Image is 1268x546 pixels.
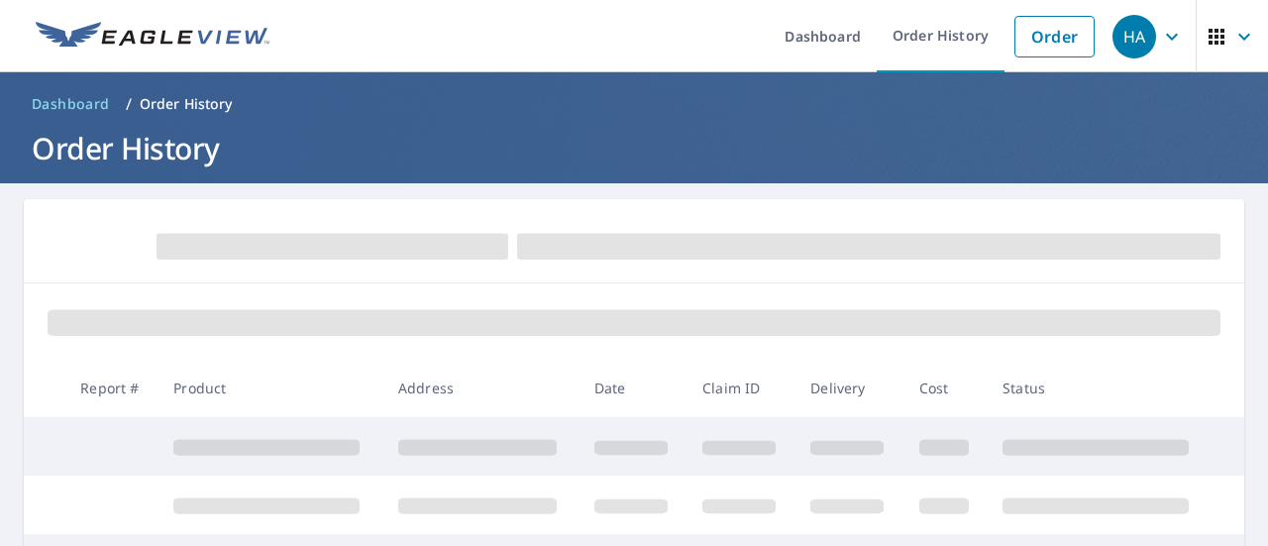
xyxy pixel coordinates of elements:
th: Product [158,359,382,417]
span: Dashboard [32,94,110,114]
h1: Order History [24,128,1244,168]
th: Status [987,359,1212,417]
img: EV Logo [36,22,269,52]
th: Address [382,359,579,417]
nav: breadcrumb [24,88,1244,120]
p: Order History [140,94,233,114]
th: Date [579,359,687,417]
a: Order [1014,16,1095,57]
a: Dashboard [24,88,118,120]
div: HA [1112,15,1156,58]
li: / [126,92,132,116]
th: Claim ID [687,359,794,417]
th: Report # [64,359,158,417]
th: Delivery [794,359,902,417]
th: Cost [903,359,988,417]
